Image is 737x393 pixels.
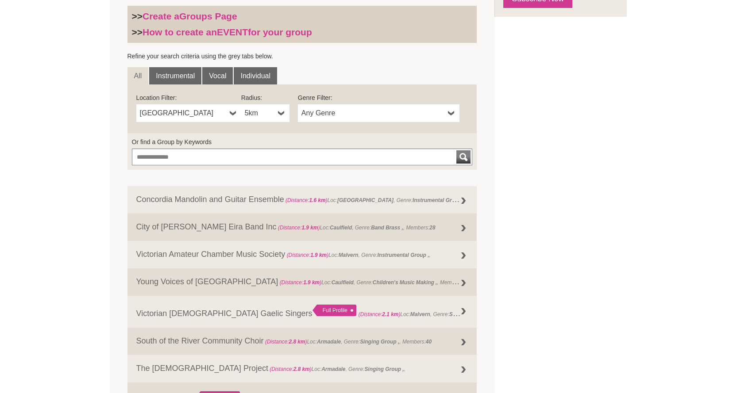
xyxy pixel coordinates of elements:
[284,195,466,204] span: Loc: , Genre: ,
[127,268,477,296] a: Young Voices of [GEOGRAPHIC_DATA] (Distance:1.9 km)Loc:Caulfield, Genre:Children's Music Making ,...
[317,339,341,345] strong: Armadale
[332,279,354,286] strong: Caulfield
[132,27,473,38] h3: >>
[217,27,248,37] strong: EVENT
[286,197,328,203] span: (Distance: )
[298,104,459,122] a: Any Genre
[289,339,305,345] strong: 2.8 km
[285,252,431,258] span: Loc: , Genre: ,
[287,252,329,258] span: (Distance: )
[410,311,430,317] strong: Malvern
[339,252,359,258] strong: Malvern
[202,67,233,85] a: Vocal
[245,108,274,118] span: 5km
[364,366,404,372] strong: Singing Group ,
[426,339,432,345] strong: 40
[143,11,237,21] a: Create aGroups Page
[127,328,477,355] a: South of the River Community Choir (Distance:2.8 km)Loc:Armadale, Genre:Singing Group ,, Members:40
[278,277,472,286] span: Loc: , Genre: , Members:
[382,311,398,317] strong: 2.1 km
[265,339,307,345] span: (Distance: )
[330,225,352,231] strong: Caulfield
[293,366,310,372] strong: 2.8 km
[359,309,490,318] span: Loc: , Genre: ,
[264,339,432,345] span: Loc: , Genre: , Members:
[127,355,477,382] a: The [DEMOGRAPHIC_DATA] Project (Distance:2.8 km)Loc:Armadale, Genre:Singing Group ,,
[321,366,345,372] strong: Armadale
[136,93,241,102] label: Location Filter:
[309,197,326,203] strong: 1.6 km
[301,225,318,231] strong: 1.9 km
[127,296,477,328] a: Victorian [DEMOGRAPHIC_DATA] Gaelic Singers Full Profile (Distance:2.1 km)Loc:Malvern, Genre:Sing...
[127,241,477,268] a: Victorian Amateur Chamber Music Society (Distance:1.9 km)Loc:Malvern, Genre:Instrumental Group ,,
[241,93,289,102] label: Radius:
[127,67,149,85] a: All
[268,366,405,372] span: Loc: , Genre: ,
[278,225,320,231] span: (Distance: )
[234,67,277,85] a: Individual
[143,27,312,37] a: How to create anEVENTfor your group
[429,225,435,231] strong: 28
[310,252,327,258] strong: 1.9 km
[413,195,464,204] strong: Instrumental Group ,
[359,311,401,317] span: (Distance: )
[373,279,437,286] strong: Children's Music Making ,
[270,366,312,372] span: (Distance: )
[136,104,241,122] a: [GEOGRAPHIC_DATA]
[140,108,226,118] span: [GEOGRAPHIC_DATA]
[298,93,459,102] label: Genre Filter:
[127,214,477,241] a: City of [PERSON_NAME] Eira Band Inc (Distance:1.9 km)Loc:Caulfield, Genre:Band Brass ,, Members:28
[241,104,289,122] a: 5km
[132,137,473,146] label: Or find a Group by Keywords
[360,339,399,345] strong: Singing Group ,
[127,186,477,214] a: Concordia Mandolin and Guitar Ensemble (Distance:1.6 km)Loc:[GEOGRAPHIC_DATA], Genre:Instrumental...
[127,52,477,61] p: Refine your search criteria using the grey tabs below.
[277,225,436,231] span: Loc: , Genre: , Members:
[132,11,473,22] h3: >>
[313,305,356,316] div: Full Profile
[378,252,429,258] strong: Instrumental Group ,
[280,279,322,286] span: (Distance: )
[179,11,237,21] strong: Groups Page
[337,197,394,203] strong: [GEOGRAPHIC_DATA]
[449,309,489,318] strong: Singing Group ,
[371,225,403,231] strong: Band Brass ,
[303,279,320,286] strong: 1.9 km
[149,67,201,85] a: Instrumental
[301,108,444,118] span: Any Genre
